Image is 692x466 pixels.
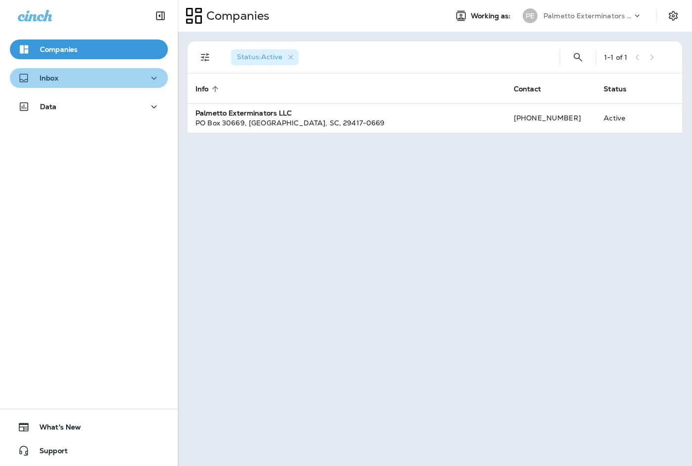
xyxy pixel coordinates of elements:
[506,103,596,133] td: [PHONE_NUMBER]
[10,68,168,88] button: Inbox
[237,52,282,61] span: Status : Active
[40,45,77,53] p: Companies
[195,84,222,93] span: Info
[231,49,299,65] div: Status:Active
[543,12,632,20] p: Palmetto Exterminators LLC
[514,84,554,93] span: Contact
[10,39,168,59] button: Companies
[10,417,168,437] button: What's New
[40,103,57,111] p: Data
[604,85,626,93] span: Status
[202,8,269,23] p: Companies
[195,109,292,117] strong: Palmetto Exterminators LLC
[604,84,639,93] span: Status
[195,85,209,93] span: Info
[664,7,682,25] button: Settings
[523,8,538,23] div: PE
[568,47,588,67] button: Search Companies
[596,103,650,133] td: Active
[39,74,58,82] p: Inbox
[30,423,81,435] span: What's New
[10,441,168,461] button: Support
[30,447,68,459] span: Support
[195,118,498,128] div: PO Box 30669 , [GEOGRAPHIC_DATA] , SC , 29417-0669
[514,85,541,93] span: Contact
[471,12,513,20] span: Working as:
[10,97,168,116] button: Data
[147,6,174,26] button: Collapse Sidebar
[195,47,215,67] button: Filters
[604,53,627,61] div: 1 - 1 of 1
